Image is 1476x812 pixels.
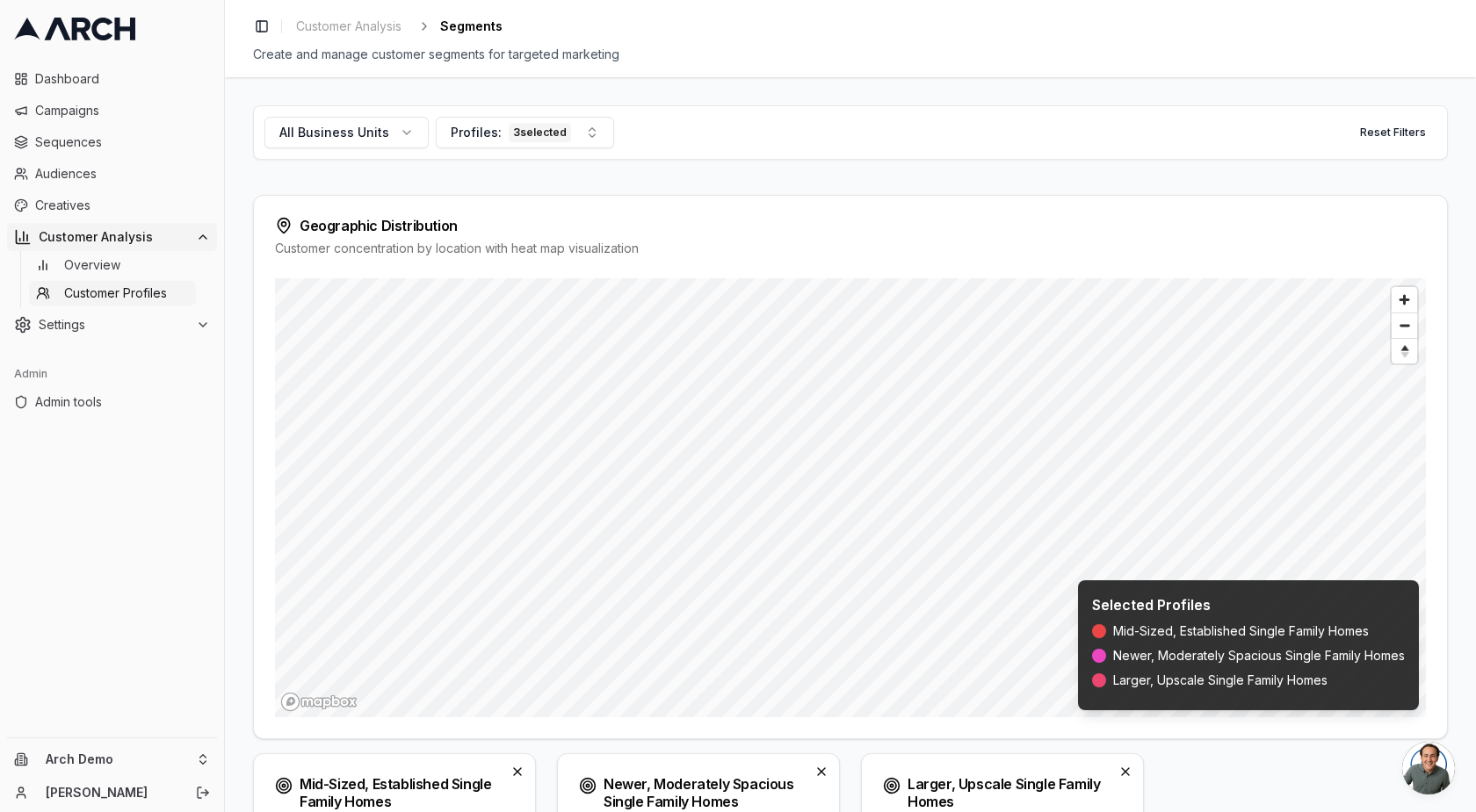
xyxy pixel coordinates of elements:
span: Larger, Upscale Single Family Homes [1113,672,1328,689]
button: Zoom out [1392,313,1417,338]
button: Deselect profile [507,761,528,782]
span: Campaigns [35,102,210,119]
div: Create and manage customer segments for targeted marketing [253,46,1448,63]
button: Settings [7,311,217,339]
span: Creatives [35,197,210,214]
a: Admin tools [7,388,217,416]
div: Open chat [1402,742,1455,794]
button: Customer Analysis [7,223,217,251]
span: Customer Analysis [296,18,402,35]
div: 3 selected [509,123,571,142]
a: Dashboard [7,65,217,93]
span: Customer Analysis [39,228,189,246]
a: Audiences [7,160,217,188]
a: Campaigns [7,97,217,125]
a: Customer Profiles [29,281,196,305]
button: Log out [191,780,215,805]
a: Overview [29,253,196,277]
span: Mid-Sized, Established Single Family Homes [1113,622,1369,640]
button: Deselect profile [1115,761,1136,782]
button: All Business Units [264,117,429,148]
button: Reset Filters [1349,119,1436,147]
h3: Larger, Upscale Single Family Homes [908,775,1115,810]
span: Settings [39,316,189,334]
a: [PERSON_NAME] [46,784,177,801]
h3: Mid-Sized, Established Single Family Homes [300,775,507,810]
h3: Newer, Moderately Spacious Single Family Homes [604,775,811,810]
span: Dashboard [35,70,210,88]
div: Profiles: [451,123,571,142]
div: Admin [7,360,217,388]
span: Sequences [35,133,210,151]
span: Overview [64,256,120,274]
nav: breadcrumb [289,14,503,39]
span: Customer Profiles [64,284,167,302]
button: Arch Demo [7,745,217,773]
a: Sequences [7,128,217,156]
span: All Business Units [279,124,389,141]
h3: Selected Profiles [1092,594,1405,615]
button: Zoom in [1392,287,1417,313]
a: Creatives [7,191,217,219]
span: Admin tools [35,393,210,411]
span: Segments [440,18,503,35]
span: Reset bearing to north [1389,341,1419,362]
div: Geographic Distribution [275,217,1426,234]
span: Newer, Moderately Spacious Single Family Homes [1113,647,1405,665]
a: Customer Analysis [289,14,409,39]
button: Reset bearing to north [1392,338,1417,363]
button: Deselect profile [811,761,832,782]
span: Zoom out [1392,313,1417,338]
span: Audiences [35,165,210,183]
div: Customer concentration by location with heat map visualization [275,240,1426,257]
canvas: Map [275,278,1427,717]
span: Arch Demo [46,751,189,767]
a: Mapbox homepage [280,692,358,712]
